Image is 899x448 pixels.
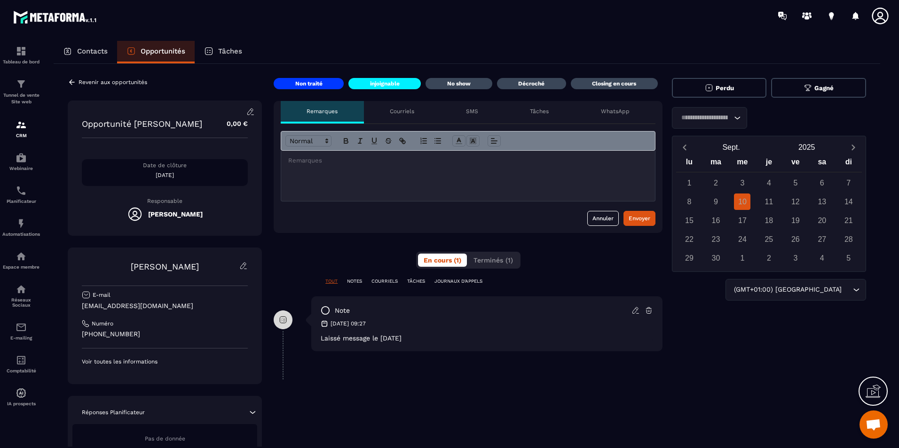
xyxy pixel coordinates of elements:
[82,171,248,179] p: [DATE]
[16,387,27,399] img: automations
[708,193,724,210] div: 9
[726,279,866,301] div: Search for option
[16,185,27,196] img: scheduler
[676,155,702,172] div: lu
[195,41,252,63] a: Tâches
[681,212,697,229] div: 15
[840,175,857,191] div: 7
[2,59,40,64] p: Tableau de bord
[840,212,857,229] div: 21
[814,175,830,191] div: 6
[787,250,804,266] div: 3
[756,155,782,172] div: je
[2,232,40,237] p: Automatisations
[587,211,619,226] button: Annuler
[708,231,724,247] div: 23
[676,155,862,266] div: Calendar wrapper
[844,285,851,295] input: Search for option
[82,330,248,339] p: [PHONE_NUMBER]
[814,250,830,266] div: 4
[2,297,40,308] p: Réseaux Sociaux
[787,231,804,247] div: 26
[371,278,398,285] p: COURRIELS
[418,254,467,267] button: En cours (1)
[145,435,185,442] span: Pas de donnée
[390,108,414,115] p: Courriels
[676,175,862,266] div: Calendar days
[447,80,471,87] p: No show
[672,78,767,98] button: Perdu
[592,80,636,87] p: Closing en cours
[678,113,732,123] input: Search for option
[734,212,750,229] div: 17
[2,166,40,171] p: Webinaire
[82,358,248,365] p: Voir toutes les informations
[681,250,697,266] div: 29
[370,80,400,87] p: injoignable
[2,264,40,270] p: Espace membre
[131,262,199,271] a: [PERSON_NAME]
[2,277,40,315] a: social-networksocial-networkRéseaux Sociaux
[93,291,110,299] p: E-mail
[2,348,40,380] a: accountantaccountantComptabilité
[761,212,777,229] div: 18
[54,41,117,63] a: Contacts
[2,401,40,406] p: IA prospects
[82,198,248,204] p: Responsable
[860,410,888,439] div: Ouvrir le chat
[321,334,653,342] p: Laissé message le [DATE]
[2,244,40,277] a: automationsautomationsEspace membre
[681,231,697,247] div: 22
[82,301,248,310] p: [EMAIL_ADDRESS][DOMAIN_NAME]
[16,284,27,295] img: social-network
[809,155,835,172] div: sa
[2,145,40,178] a: automationsautomationsWebinaire
[761,193,777,210] div: 11
[623,211,655,226] button: Envoyer
[117,41,195,63] a: Opportunités
[676,141,694,154] button: Previous month
[16,251,27,262] img: automations
[530,108,549,115] p: Tâches
[16,78,27,90] img: formation
[295,80,323,87] p: Non traité
[814,231,830,247] div: 27
[2,112,40,145] a: formationformationCRM
[672,107,747,129] div: Search for option
[434,278,482,285] p: JOURNAUX D'APPELS
[473,256,513,264] span: Terminés (1)
[840,193,857,210] div: 14
[2,211,40,244] a: automationsautomationsAutomatisations
[2,92,40,105] p: Tunnel de vente Site web
[218,47,242,55] p: Tâches
[141,47,185,55] p: Opportunités
[77,47,108,55] p: Contacts
[13,8,98,25] img: logo
[814,85,834,92] span: Gagné
[601,108,630,115] p: WhatsApp
[518,80,544,87] p: Décroché
[16,218,27,229] img: automations
[840,231,857,247] div: 28
[424,256,461,264] span: En cours (1)
[468,254,519,267] button: Terminés (1)
[814,212,830,229] div: 20
[761,250,777,266] div: 2
[2,199,40,204] p: Planificateur
[307,108,338,115] p: Remarques
[148,210,203,218] h5: [PERSON_NAME]
[734,175,750,191] div: 3
[16,355,27,366] img: accountant
[814,193,830,210] div: 13
[681,193,697,210] div: 8
[16,119,27,131] img: formation
[836,155,862,172] div: di
[217,115,248,133] p: 0,00 €
[335,306,350,315] p: note
[771,78,866,98] button: Gagné
[629,214,650,223] div: Envoyer
[769,139,844,155] button: Open years overlay
[92,320,113,327] p: Numéro
[787,193,804,210] div: 12
[761,175,777,191] div: 4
